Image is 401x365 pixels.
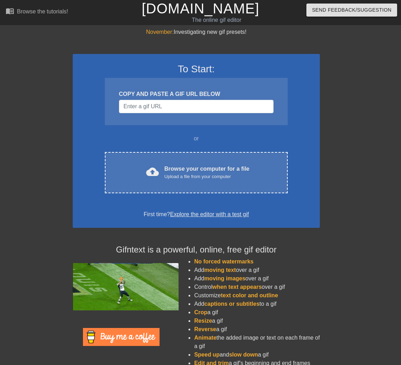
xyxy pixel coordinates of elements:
div: Browse the tutorials! [17,8,68,14]
a: Browse the tutorials! [6,7,68,18]
div: Investigating new gif presets! [73,28,320,36]
button: Send Feedback/Suggestion [306,4,397,17]
li: Add over a gif [194,266,320,274]
div: The online gif editor [137,16,296,24]
img: Buy Me A Coffee [83,328,160,346]
h3: To Start: [82,63,311,75]
span: Resize [194,318,212,324]
div: Upload a file from your computer [164,173,250,180]
span: moving text [204,267,236,273]
span: No forced watermarks [194,258,253,264]
li: a gif [194,317,320,325]
input: Username [119,100,274,113]
div: or [91,134,301,143]
span: Speed up [194,352,220,358]
li: Add to a gif [194,300,320,308]
span: cloud_upload [146,165,159,178]
img: football_small.gif [73,263,179,310]
li: Add over a gif [194,274,320,283]
li: the added image or text on each frame of a gif [194,334,320,351]
span: when text appears [213,284,262,290]
span: Crop [194,309,207,315]
span: captions or subtitles [204,301,259,307]
span: slow down [229,352,258,358]
span: Send Feedback/Suggestion [312,6,391,14]
li: a gif [194,308,320,317]
div: COPY AND PASTE A GIF URL BELOW [119,90,274,98]
a: [DOMAIN_NAME] [142,1,259,16]
span: Animate [194,335,216,341]
li: and a gif [194,351,320,359]
a: Explore the editor with a test gif [170,211,249,217]
span: text color and outline [221,292,278,298]
span: Reverse [194,326,216,332]
li: Customize [194,291,320,300]
h4: Gifntext is a powerful, online, free gif editor [73,245,320,255]
li: a gif [194,325,320,334]
span: November: [146,29,174,35]
span: moving images [204,275,245,281]
li: Control over a gif [194,283,320,291]
div: Browse your computer for a file [164,165,250,180]
span: menu_book [6,7,14,15]
div: First time? [82,210,311,219]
